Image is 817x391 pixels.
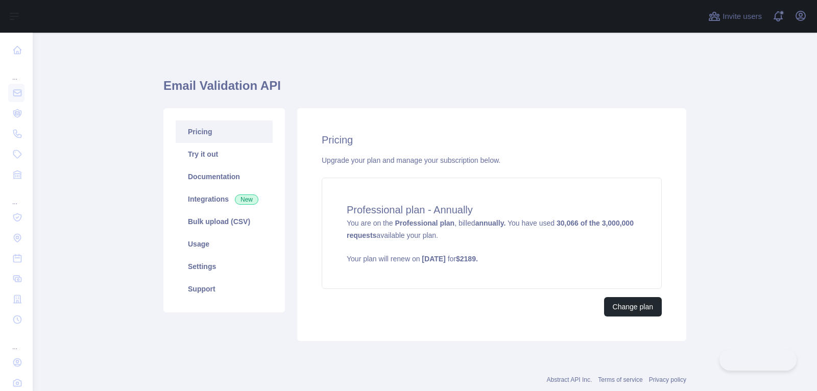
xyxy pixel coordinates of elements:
[8,186,25,206] div: ...
[163,78,686,102] h1: Email Validation API
[547,376,592,383] a: Abstract API Inc.
[176,255,273,278] a: Settings
[598,376,642,383] a: Terms of service
[176,143,273,165] a: Try it out
[176,120,273,143] a: Pricing
[235,194,258,205] span: New
[176,165,273,188] a: Documentation
[347,219,637,264] span: You are on the , billed You have used available your plan.
[719,349,797,371] iframe: Toggle Customer Support
[395,219,454,227] strong: Professional plan
[322,155,662,165] div: Upgrade your plan and manage your subscription below.
[706,8,764,25] button: Invite users
[649,376,686,383] a: Privacy policy
[723,11,762,22] span: Invite users
[176,233,273,255] a: Usage
[347,203,637,217] h4: Professional plan - Annually
[347,219,634,239] strong: 30,066 of the 3,000,000 requests
[422,255,445,263] strong: [DATE]
[176,278,273,300] a: Support
[475,219,506,227] strong: annually.
[8,61,25,82] div: ...
[8,331,25,351] div: ...
[456,255,478,263] strong: $ 2189 .
[347,254,637,264] p: Your plan will renew on for
[604,297,662,316] button: Change plan
[176,210,273,233] a: Bulk upload (CSV)
[322,133,662,147] h2: Pricing
[176,188,273,210] a: Integrations New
